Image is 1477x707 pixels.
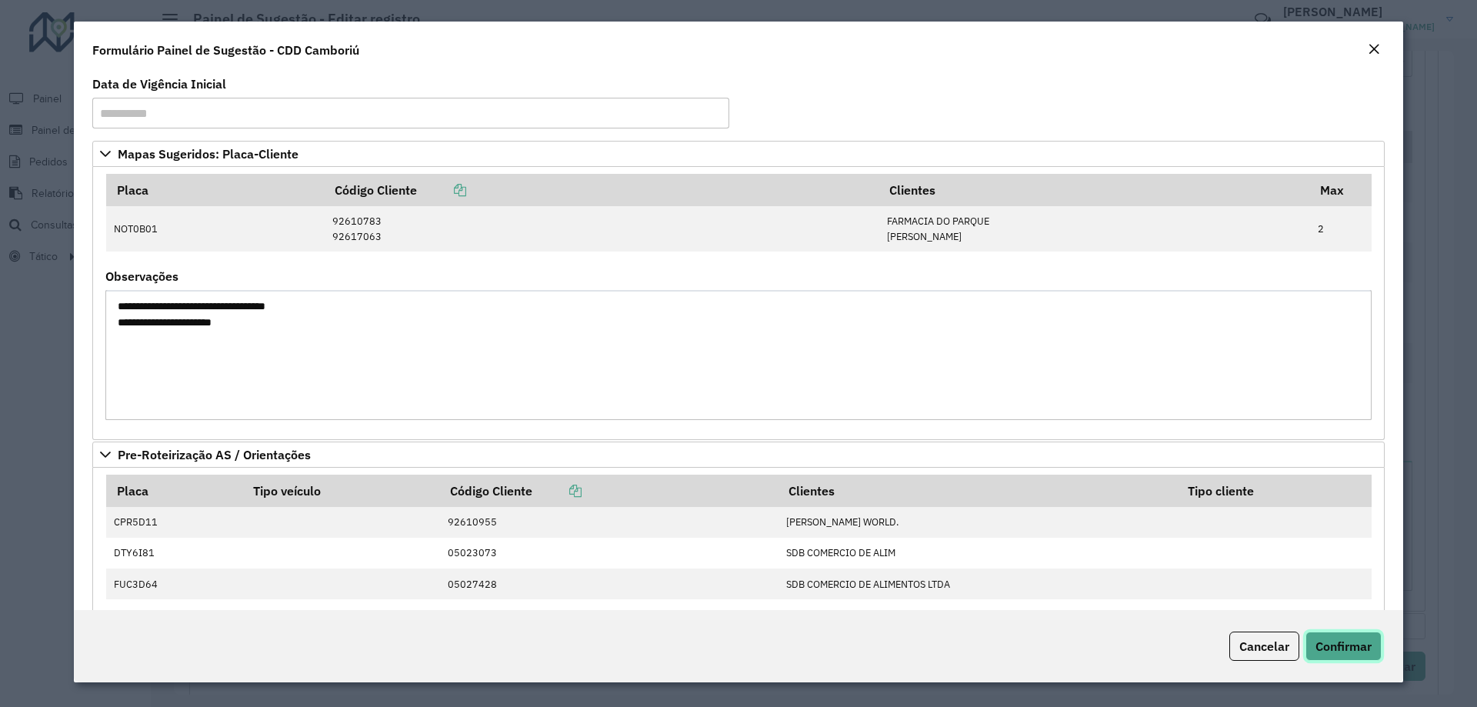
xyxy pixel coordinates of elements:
td: CPR5D11 [106,507,243,538]
span: Cancelar [1239,639,1289,654]
a: Mapas Sugeridos: Placa-Cliente [92,141,1385,167]
th: Clientes [778,475,1177,507]
td: SDB COMERCIO DE ALIMENTOS LTDA [778,569,1177,599]
button: Confirmar [1305,632,1382,661]
td: SUPERMERCADO MESCHKE SUPERMERCADO MESCHKE Meschke Atacadista [778,599,1177,660]
td: NOT0B01 [106,206,325,252]
a: Copiar [532,483,582,499]
button: Cancelar [1229,632,1299,661]
td: FUC3D64 [106,569,243,599]
h4: Formulário Painel de Sugestão - CDD Camboriú [92,41,359,59]
span: Mapas Sugeridos: Placa-Cliente [118,148,298,160]
td: SDB COMERCIO DE ALIM [778,538,1177,569]
td: 05023073 [439,538,778,569]
td: [PERSON_NAME] WORLD. [778,507,1177,538]
div: Mapas Sugeridos: Placa-Cliente [92,167,1385,440]
th: Placa [106,174,325,206]
td: 92610955 [439,507,778,538]
em: Fechar [1368,43,1380,55]
a: Copiar [417,182,466,198]
td: FARMACIA DO PARQUE [PERSON_NAME] [879,206,1310,252]
th: Max [1310,174,1372,206]
td: DTY6I81 [106,538,243,569]
td: 92610783 92617063 [324,206,879,252]
th: Código Cliente [439,475,778,507]
label: Data de Vigência Inicial [92,75,226,93]
span: Pre-Roteirização AS / Orientações [118,449,311,461]
td: 92606484 92608798 92618092 [439,599,778,660]
th: Tipo veículo [242,475,439,507]
label: Observações [105,267,178,285]
span: Confirmar [1315,639,1372,654]
td: 05027428 [439,569,778,599]
td: 2 [1310,206,1372,252]
th: Tipo cliente [1178,475,1372,507]
th: Clientes [879,174,1310,206]
a: Pre-Roteirização AS / Orientações [92,442,1385,468]
button: Close [1363,40,1385,60]
th: Código Cliente [324,174,879,206]
th: Placa [106,475,243,507]
td: QHX8280 [106,599,243,660]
